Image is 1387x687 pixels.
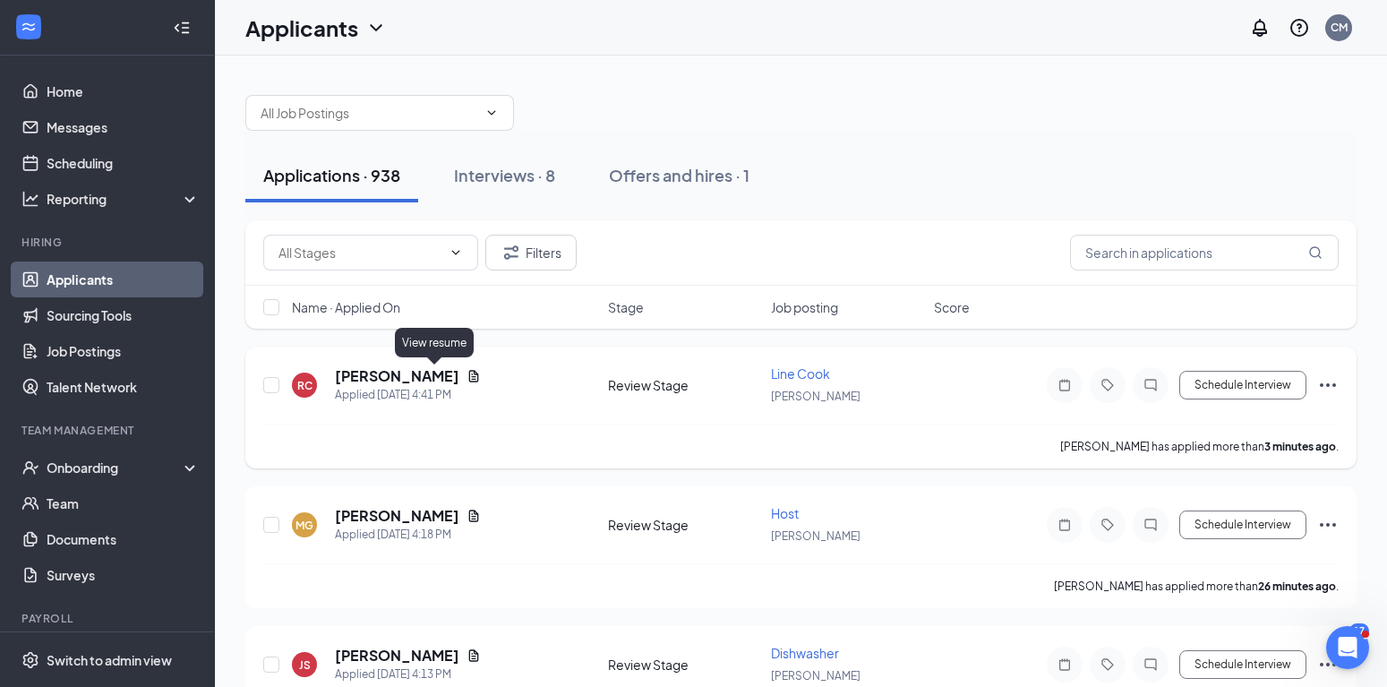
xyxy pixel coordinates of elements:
svg: ChatInactive [1140,378,1161,392]
svg: Notifications [1249,17,1271,39]
svg: Filter [501,242,522,263]
a: Scheduling [47,145,200,181]
svg: Analysis [21,190,39,208]
svg: Document [467,648,481,663]
a: Talent Network [47,369,200,405]
a: Applicants [47,262,200,297]
div: Review Stage [608,376,760,394]
input: All Stages [278,243,441,262]
span: Job posting [771,298,838,316]
button: Schedule Interview [1179,511,1306,539]
div: View resume [395,328,474,357]
svg: ChatInactive [1140,657,1161,672]
div: Interviews · 8 [454,164,555,186]
svg: Note [1054,657,1075,672]
svg: ChevronDown [449,245,463,260]
svg: Tag [1097,657,1118,672]
div: Offers and hires · 1 [609,164,749,186]
svg: QuestionInfo [1289,17,1310,39]
h5: [PERSON_NAME] [335,646,459,666]
a: Team [47,485,200,521]
input: Search in applications [1070,235,1339,271]
b: 3 minutes ago [1264,440,1336,453]
span: [PERSON_NAME] [771,669,860,683]
svg: ChevronDown [365,17,387,39]
svg: Ellipses [1317,374,1339,396]
iframe: Intercom live chat [1326,626,1369,669]
svg: Document [467,369,481,383]
p: [PERSON_NAME] has applied more than . [1054,579,1339,594]
svg: MagnifyingGlass [1308,245,1323,260]
div: Hiring [21,235,196,250]
div: JS [299,657,311,673]
svg: WorkstreamLogo [20,18,38,36]
span: Score [934,298,970,316]
div: Reporting [47,190,201,208]
div: Review Stage [608,516,760,534]
svg: Tag [1097,518,1118,532]
div: Applied [DATE] 4:41 PM [335,386,481,404]
svg: ChatInactive [1140,518,1161,532]
svg: Settings [21,651,39,669]
div: 17 [1349,623,1369,639]
span: Stage [608,298,644,316]
a: Job Postings [47,333,200,369]
a: Sourcing Tools [47,297,200,333]
span: Line Cook [771,365,830,382]
svg: UserCheck [21,459,39,477]
a: Surveys [47,557,200,593]
svg: Ellipses [1317,514,1339,536]
h5: [PERSON_NAME] [335,506,459,526]
div: RC [297,378,313,393]
svg: Ellipses [1317,654,1339,675]
span: [PERSON_NAME] [771,390,860,403]
div: Onboarding [47,459,184,477]
div: Applied [DATE] 4:13 PM [335,666,481,683]
span: Name · Applied On [292,298,400,316]
a: Home [47,73,200,109]
div: MG [295,518,313,533]
div: CM [1331,20,1348,35]
div: Switch to admin view [47,651,172,669]
input: All Job Postings [261,103,477,123]
svg: ChevronDown [484,106,499,120]
svg: Document [467,509,481,523]
svg: Tag [1097,378,1118,392]
p: [PERSON_NAME] has applied more than . [1060,439,1339,454]
svg: Note [1054,518,1075,532]
a: Documents [47,521,200,557]
h1: Applicants [245,13,358,43]
button: Schedule Interview [1179,650,1306,679]
div: Review Stage [608,656,760,674]
a: Messages [47,109,200,145]
div: Payroll [21,611,196,626]
span: Host [771,505,799,521]
span: Dishwasher [771,645,839,661]
svg: Note [1054,378,1075,392]
h5: [PERSON_NAME] [335,366,459,386]
div: Applications · 938 [263,164,400,186]
b: 26 minutes ago [1258,580,1336,593]
span: [PERSON_NAME] [771,529,860,543]
button: Schedule Interview [1179,371,1306,399]
div: Team Management [21,423,196,438]
button: Filter Filters [485,235,577,271]
div: Applied [DATE] 4:18 PM [335,526,481,544]
svg: Collapse [173,19,191,37]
